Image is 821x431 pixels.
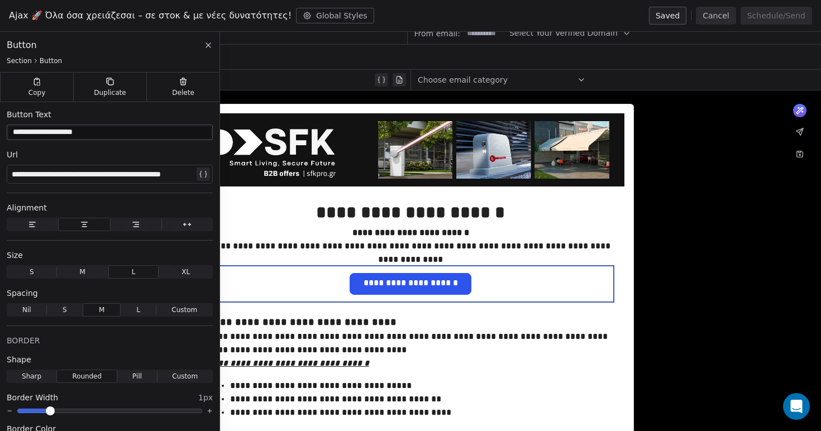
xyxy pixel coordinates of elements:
[296,8,374,23] button: Global Styles
[171,305,197,315] span: Custom
[40,56,62,65] span: Button
[7,354,31,365] span: Shape
[63,305,67,315] span: S
[509,27,618,39] span: Select Your Verified Domain
[414,28,460,39] span: From email:
[7,149,18,160] span: Url
[7,39,37,52] span: Button
[7,392,58,403] span: Border Width
[94,88,126,97] span: Duplicate
[132,371,142,381] span: Pill
[7,109,51,120] span: Button Text
[30,267,34,277] span: S
[783,393,810,420] div: Open Intercom Messenger
[649,7,686,25] button: Saved
[22,305,31,315] span: Nil
[22,371,41,381] span: Sharp
[7,202,47,213] span: Alignment
[172,88,194,97] span: Delete
[198,392,213,403] span: 1px
[418,74,508,85] span: Choose email category
[172,371,198,381] span: Custom
[9,9,292,22] span: Ajax 🚀 Όλα όσα χρειάζεσαι – σε στοκ & με νέες δυνατότητες!
[7,56,32,65] span: Section
[182,267,190,277] span: XL
[696,7,736,25] button: Cancel
[79,267,85,277] span: M
[7,335,213,346] div: BORDER
[137,305,141,315] span: L
[7,288,38,299] span: Spacing
[741,7,812,25] button: Schedule/Send
[7,250,23,261] span: Size
[28,88,46,97] span: Copy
